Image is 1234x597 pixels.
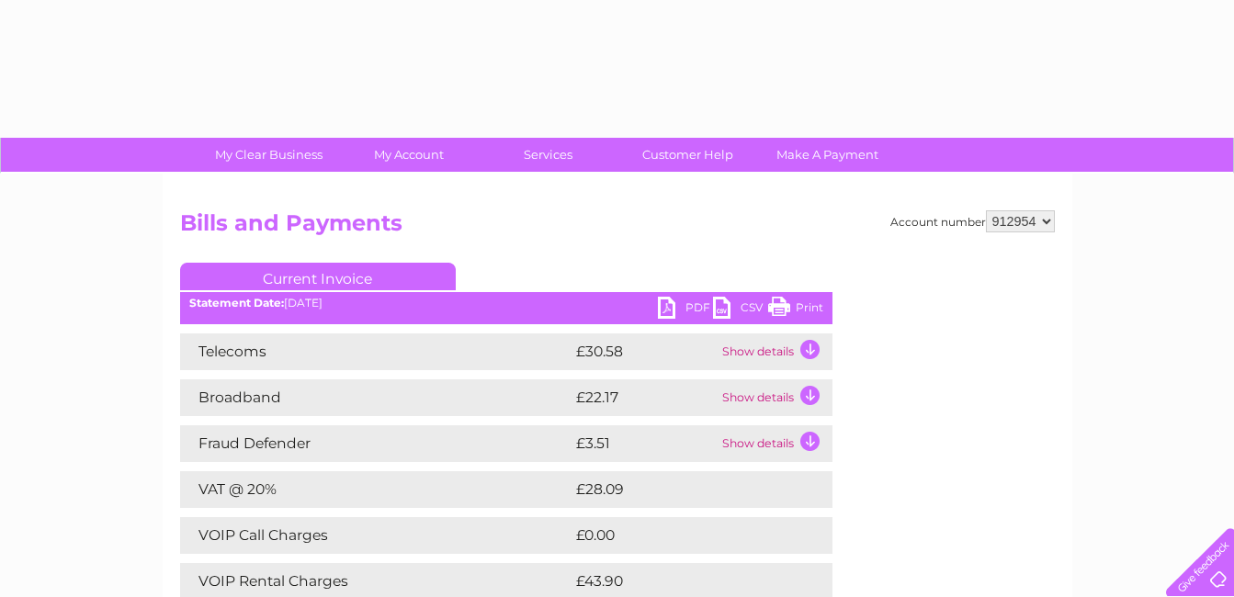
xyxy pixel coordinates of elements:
a: Current Invoice [180,263,456,290]
td: Fraud Defender [180,425,572,462]
a: Print [768,297,823,323]
td: £30.58 [572,333,718,370]
td: Telecoms [180,333,572,370]
div: Account number [890,210,1055,232]
div: [DATE] [180,297,832,310]
h2: Bills and Payments [180,210,1055,245]
td: £28.09 [572,471,797,508]
a: My Account [333,138,484,172]
td: VOIP Call Charges [180,517,572,554]
a: PDF [658,297,713,323]
td: Broadband [180,379,572,416]
td: VAT @ 20% [180,471,572,508]
b: Statement Date: [189,296,284,310]
a: Services [472,138,624,172]
td: Show details [718,379,832,416]
td: £0.00 [572,517,790,554]
a: Make A Payment [752,138,903,172]
a: CSV [713,297,768,323]
td: Show details [718,333,832,370]
a: Customer Help [612,138,764,172]
td: £3.51 [572,425,718,462]
a: My Clear Business [193,138,345,172]
td: £22.17 [572,379,718,416]
td: Show details [718,425,832,462]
